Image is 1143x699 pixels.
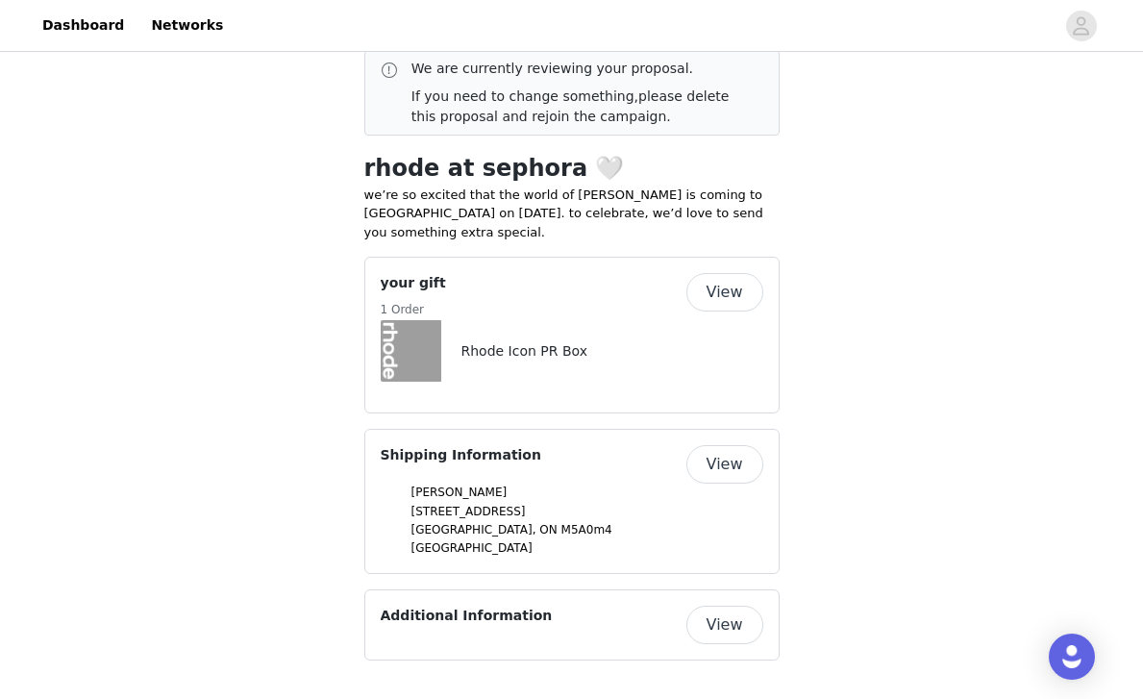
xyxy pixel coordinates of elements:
[411,484,763,501] p: [PERSON_NAME]
[411,539,763,557] p: [GEOGRAPHIC_DATA]
[381,273,446,293] h4: your gift
[381,301,446,318] h5: 1 Order
[411,503,763,520] p: [STREET_ADDRESS]
[561,523,612,537] span: M5A0m4
[411,87,748,127] p: If you need to change something,
[364,257,780,413] div: your gift
[381,320,442,382] img: Rhode Icon PR Box
[1072,11,1090,41] div: avatar
[364,589,780,661] div: Additional Information
[411,523,536,537] span: [GEOGRAPHIC_DATA],
[461,341,587,362] h4: Rhode Icon PR Box
[364,151,780,186] h1: rhode at sephora 🤍
[539,523,557,537] span: ON
[686,445,763,484] button: View
[686,273,763,312] button: View
[381,445,541,465] h4: Shipping Information
[364,429,780,574] div: Shipping Information
[364,186,780,242] p: we’re so excited that the world of [PERSON_NAME] is coming to [GEOGRAPHIC_DATA] on [DATE]. to cel...
[1049,634,1095,680] div: Open Intercom Messenger
[381,606,553,626] h4: Additional Information
[411,59,748,79] p: We are currently reviewing your proposal.
[686,606,763,644] button: View
[139,4,235,47] a: Networks
[31,4,136,47] a: Dashboard
[411,88,730,124] a: please delete this proposal and rejoin the campaign.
